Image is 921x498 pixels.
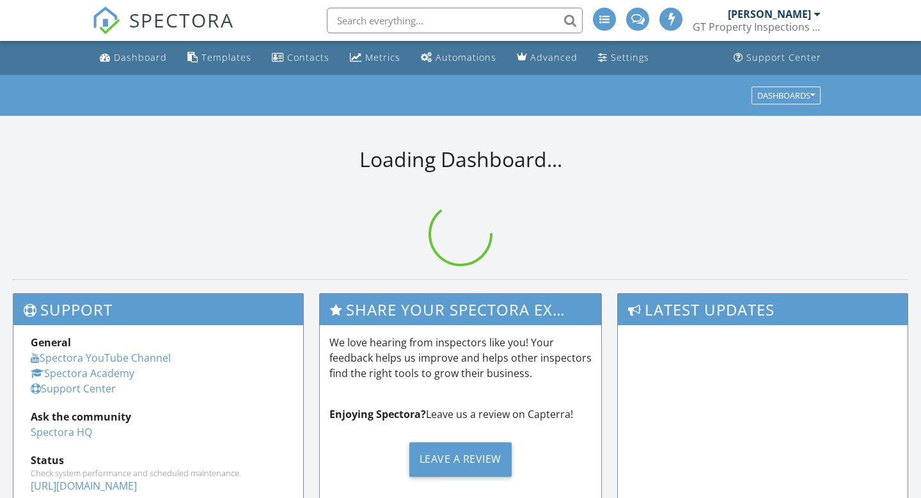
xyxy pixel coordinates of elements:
[320,294,602,325] h3: Share Your Spectora Experience
[287,51,329,63] div: Contacts
[728,46,826,70] a: Support Center
[365,51,400,63] div: Metrics
[329,335,592,381] p: We love hearing from inspectors like you! Your feedback helps us improve and helps other inspecto...
[31,468,286,478] div: Check system performance and scheduled maintenance.
[345,46,405,70] a: Metrics
[129,6,234,33] span: SPECTORA
[267,46,335,70] a: Contacts
[530,51,578,63] div: Advanced
[92,17,234,44] a: SPECTORA
[31,409,286,424] div: Ask the community
[92,6,120,35] img: The Best Home Inspection Software - Spectora
[31,382,116,396] a: Support Center
[329,432,592,486] a: Leave a Review
[409,442,512,477] div: Leave a Review
[201,51,251,63] div: Templates
[13,294,303,325] h3: Support
[31,335,71,349] strong: General
[114,51,167,63] div: Dashboard
[95,46,172,70] a: Dashboard
[182,46,256,70] a: Templates
[329,406,592,422] p: Leave us a review on Capterra!
[512,46,583,70] a: Advanced
[31,366,134,380] a: Spectora Academy
[31,479,137,493] a: [URL][DOMAIN_NAME]
[327,8,583,33] input: Search everything...
[31,351,171,365] a: Spectora YouTube Channel
[757,91,815,100] div: Dashboards
[416,46,501,70] a: Automations (Advanced)
[611,51,649,63] div: Settings
[593,46,654,70] a: Settings
[693,20,821,33] div: GT Property Inspections L.L.C.
[728,8,811,20] div: [PERSON_NAME]
[31,453,286,468] div: Status
[436,51,496,63] div: Automations
[31,425,92,439] a: Spectora HQ
[329,407,426,421] strong: Enjoying Spectora?
[752,86,821,104] button: Dashboards
[746,51,821,63] div: Support Center
[618,294,908,325] h3: Latest Updates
